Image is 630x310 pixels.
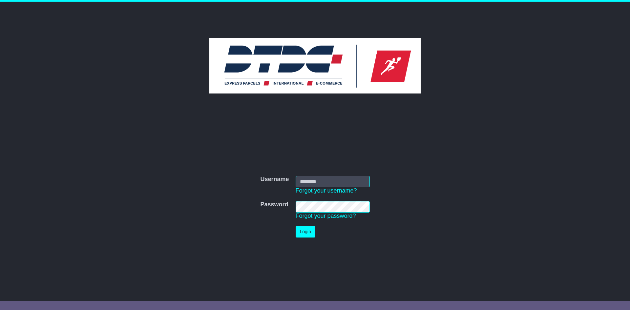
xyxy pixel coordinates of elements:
img: DTDC Australia [209,38,421,93]
label: Password [260,201,288,208]
a: Forgot your username? [296,187,357,194]
label: Username [260,176,289,183]
button: Login [296,226,315,238]
a: Forgot your password? [296,213,356,219]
